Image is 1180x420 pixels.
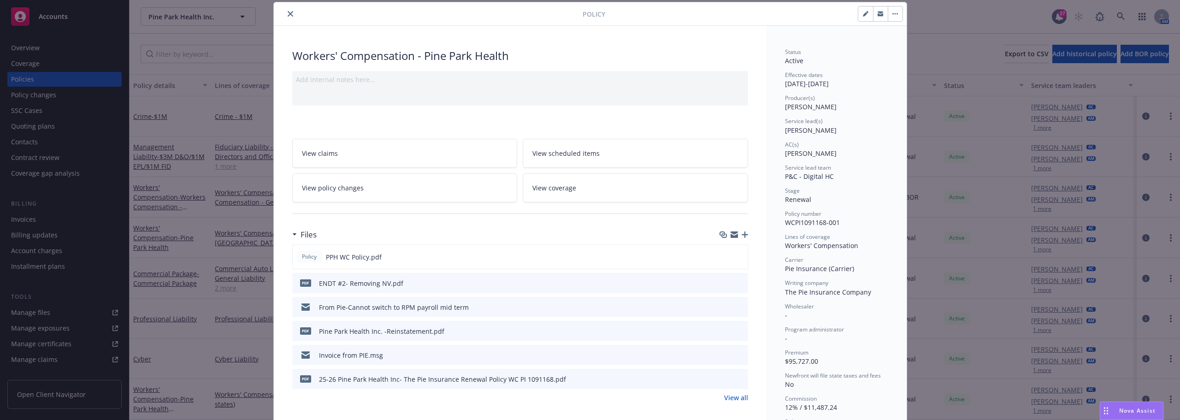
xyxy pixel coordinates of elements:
[785,164,831,172] span: Service lead team
[785,210,821,218] span: Policy number
[721,374,729,384] button: download file
[1100,402,1112,420] div: Drag to move
[319,374,566,384] div: 25-26 Pine Park Health Inc- The Pie Insurance Renewal Policy WC PI 1091168.pdf
[785,311,787,319] span: -
[736,252,744,262] button: preview file
[785,195,811,204] span: Renewal
[736,326,744,336] button: preview file
[319,350,383,360] div: Invoice from PIE.msg
[785,264,854,273] span: Pie Insurance (Carrier)
[785,71,823,79] span: Effective dates
[302,183,364,193] span: View policy changes
[523,139,748,168] a: View scheduled items
[285,8,296,19] button: close
[292,139,518,168] a: View claims
[785,56,803,65] span: Active
[785,172,834,181] span: P&C - Digital HC
[785,218,840,227] span: WCPI1091168-001
[1100,402,1163,420] button: Nova Assist
[736,374,744,384] button: preview file
[785,117,823,125] span: Service lead(s)
[721,302,729,312] button: download file
[721,252,728,262] button: download file
[785,349,808,356] span: Premium
[785,149,837,158] span: [PERSON_NAME]
[785,279,828,287] span: Writing company
[785,302,814,310] span: Wholesaler
[785,288,871,296] span: The Pie Insurance Company
[785,325,844,333] span: Program administrator
[785,395,817,402] span: Commission
[785,187,800,195] span: Stage
[301,229,317,241] h3: Files
[785,256,803,264] span: Carrier
[785,48,801,56] span: Status
[319,278,403,288] div: ENDT #2- Removing NV.pdf
[296,75,744,84] div: Add internal notes here...
[785,94,815,102] span: Producer(s)
[721,350,729,360] button: download file
[292,173,518,202] a: View policy changes
[785,102,837,111] span: [PERSON_NAME]
[300,253,319,261] span: Policy
[785,380,794,389] span: No
[319,326,444,336] div: Pine Park Health Inc. -Reinstatement.pdf
[785,241,858,250] span: Workers' Compensation
[785,334,787,343] span: -
[785,372,881,379] span: Newfront will file state taxes and fees
[785,141,799,148] span: AC(s)
[326,252,382,262] span: PPH WC Policy.pdf
[721,326,729,336] button: download file
[736,350,744,360] button: preview file
[785,71,888,89] div: [DATE] - [DATE]
[785,357,818,366] span: $95,727.00
[523,173,748,202] a: View coverage
[785,126,837,135] span: [PERSON_NAME]
[1119,407,1156,414] span: Nova Assist
[583,9,605,19] span: Policy
[736,302,744,312] button: preview file
[736,278,744,288] button: preview file
[785,233,830,241] span: Lines of coverage
[292,48,748,64] div: Workers' Compensation - Pine Park Health
[300,327,311,334] span: pdf
[532,148,600,158] span: View scheduled items
[292,229,317,241] div: Files
[319,302,469,312] div: From Pie-Cannot switch to RPM payroll mid term
[721,278,729,288] button: download file
[300,279,311,286] span: pdf
[724,393,748,402] a: View all
[302,148,338,158] span: View claims
[785,403,837,412] span: 12% / $11,487.24
[532,183,576,193] span: View coverage
[300,375,311,382] span: pdf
